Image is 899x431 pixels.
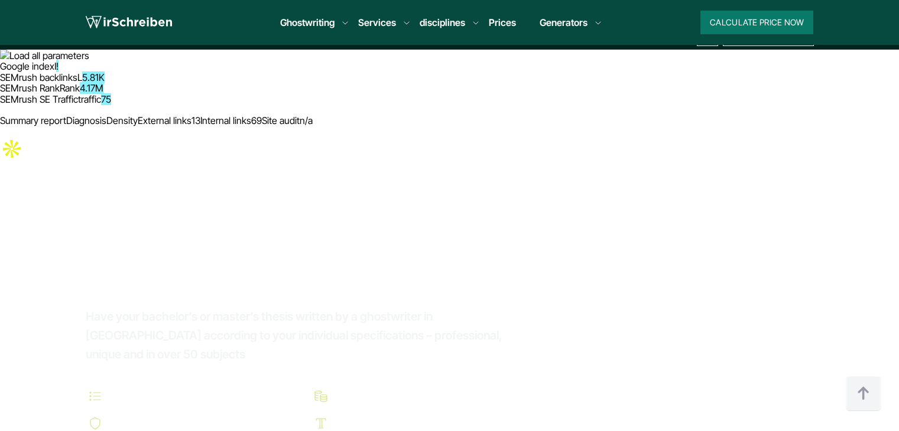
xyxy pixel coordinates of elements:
font: n/a [300,115,313,126]
a: 75 [101,93,111,105]
font: Services [358,17,396,28]
font: disciplines [420,17,465,28]
font: Have your bachelor’s or master’s thesis written by a ghostwriter in [GEOGRAPHIC_DATA] according t... [86,309,502,361]
font: I [54,60,56,72]
font: Diagnosis [66,115,106,126]
img: Individually tailored to your requirements [86,387,105,406]
a: Site auditn/a [262,115,313,126]
font: Generators [540,17,588,28]
font: Rank [60,82,80,94]
img: button top [846,376,881,412]
img: logo wewrite [86,14,172,31]
font: Ghostwriting [280,17,335,28]
span: Internal links [200,115,251,126]
span: Site audit [262,115,300,126]
a: Prices [489,17,516,28]
font: Individually tailored to your requirements [109,390,275,402]
font: 69 [251,115,262,126]
button: Calculate price now [700,11,813,34]
span: External links [138,115,192,126]
a: 4.17M [80,82,103,94]
font: Calculate price now [710,17,804,27]
font: Guaranteed anonymous and secure [109,417,257,429]
font: L [77,71,82,83]
img: The cheapest prices on the market [311,387,330,406]
span: Load all parameters [9,50,89,61]
font: traffic [78,93,101,105]
font: 100% unique with AI and plagiarism protection [335,417,522,429]
a: ! [56,60,59,72]
font: Ghostwriter [GEOGRAPHIC_DATA]: Master's thesis, Bachelor's thesis and more [86,201,521,302]
a: Services [358,15,396,30]
font: 13 [192,115,200,126]
font: The cheapest prices on the market [335,390,479,402]
font: Density [106,115,138,126]
a: 5.81K [82,71,105,83]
